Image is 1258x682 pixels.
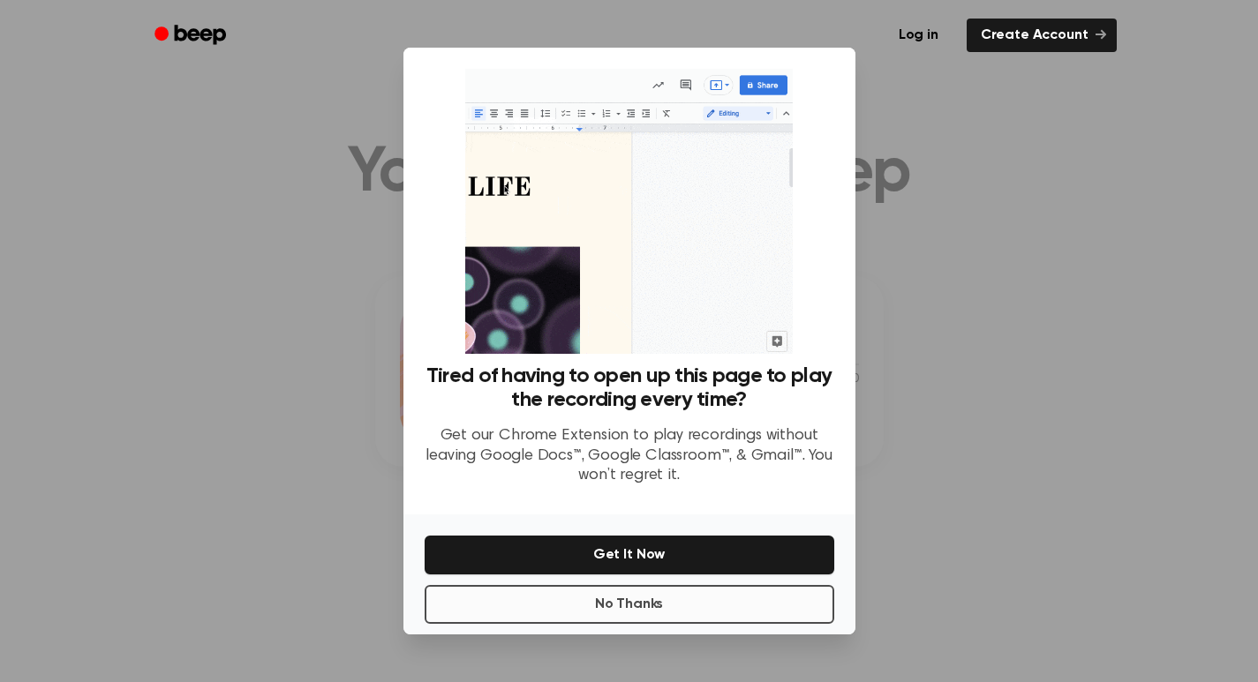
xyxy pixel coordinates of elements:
[967,19,1117,52] a: Create Account
[142,19,242,53] a: Beep
[425,585,834,624] button: No Thanks
[465,69,793,354] img: Beep extension in action
[425,426,834,486] p: Get our Chrome Extension to play recordings without leaving Google Docs™, Google Classroom™, & Gm...
[425,364,834,412] h3: Tired of having to open up this page to play the recording every time?
[881,15,956,56] a: Log in
[425,536,834,574] button: Get It Now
